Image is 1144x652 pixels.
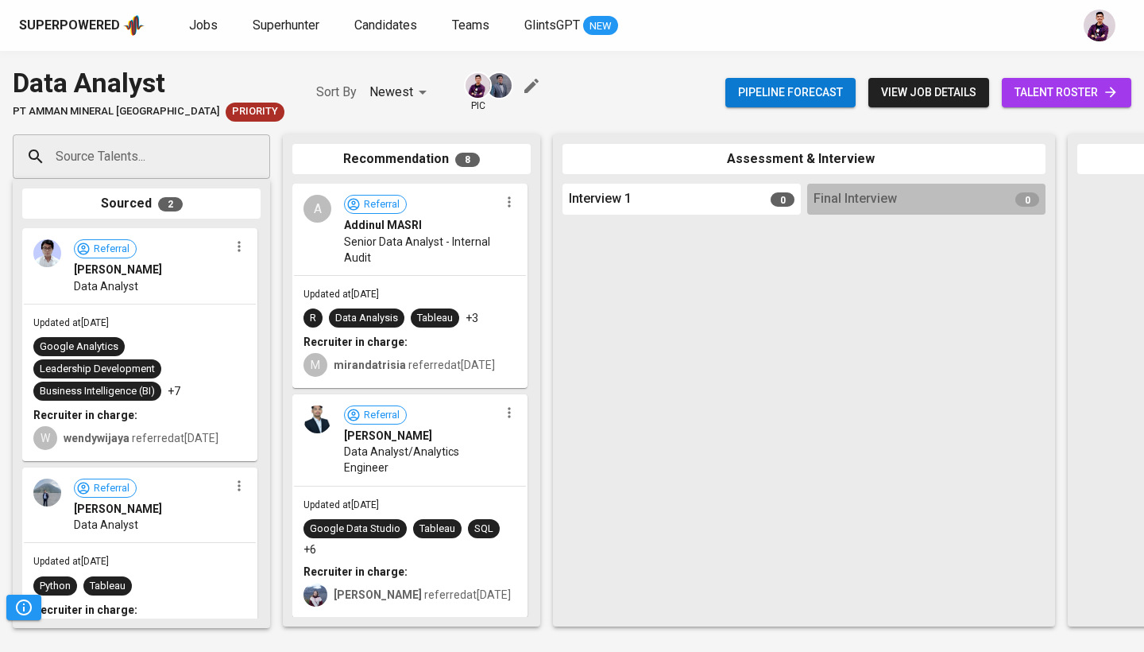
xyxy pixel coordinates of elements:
[292,144,531,175] div: Recommendation
[168,383,180,399] p: +7
[74,278,138,294] span: Data Analyst
[344,444,499,475] span: Data Analyst/Analytics Engineer
[158,197,183,212] span: 2
[90,579,126,594] div: Tableau
[524,16,618,36] a: GlintsGPT NEW
[303,499,379,510] span: Updated at [DATE]
[87,242,136,257] span: Referral
[1015,83,1119,103] span: talent roster
[292,184,528,388] div: AReferralAddinul MASRISenior Data Analyst - Internal AuditUpdated at[DATE]RData AnalysisTableau+3...
[303,353,327,377] div: M
[310,522,400,537] div: Google Data Studio
[74,262,162,277] span: [PERSON_NAME]
[33,239,61,267] img: 2f27296af03df09ae975c2175bd88d40.png
[226,104,284,119] span: Priority
[6,595,41,620] button: Pipeline Triggers
[123,14,145,37] img: app logo
[74,501,162,517] span: [PERSON_NAME]
[33,603,137,616] b: Recruiter in charge:
[13,64,284,103] div: Data Analyst
[303,541,316,557] p: +6
[868,78,989,107] button: view job details
[303,583,327,607] img: christine.raharja@glints.com
[419,522,455,537] div: Tableau
[464,72,492,113] div: pic
[292,394,528,618] div: Referral[PERSON_NAME]Data Analyst/Analytics EngineerUpdated at[DATE]Google Data StudioTableauSQL+...
[344,234,499,266] span: Senior Data Analyst - Internal Audit
[771,192,794,207] span: 0
[19,17,120,35] div: Superpowered
[487,73,512,98] img: jhon@glints.com
[452,17,489,33] span: Teams
[189,16,221,36] a: Jobs
[455,153,480,167] span: 8
[334,359,495,371] span: referred at [DATE]
[261,155,265,158] button: Open
[40,384,155,399] div: Business Intelligence (BI)
[334,588,422,601] b: [PERSON_NAME]
[369,78,432,107] div: Newest
[303,565,408,578] b: Recruiter in charge:
[814,190,897,208] span: Final Interview
[335,311,398,326] div: Data Analysis
[357,408,406,423] span: Referral
[738,83,843,103] span: Pipeline forecast
[725,78,856,107] button: Pipeline forecast
[22,188,261,219] div: Sourced
[33,409,137,421] b: Recruiter in charge:
[40,340,118,355] div: Google Analytics
[1015,192,1039,207] span: 0
[303,195,331,223] div: A
[474,522,493,537] div: SQL
[1002,78,1131,107] a: talent roster
[310,311,316,326] div: R
[40,579,71,594] div: Python
[303,289,379,300] span: Updated at [DATE]
[354,16,420,36] a: Candidates
[64,432,218,444] span: referred at [DATE]
[33,556,109,567] span: Updated at [DATE]
[87,481,136,496] span: Referral
[13,104,219,119] span: PT Amman Mineral [GEOGRAPHIC_DATA]
[357,197,406,212] span: Referral
[74,517,138,533] span: Data Analyst
[334,359,406,371] b: mirandatrisia
[369,83,413,102] p: Newest
[354,17,417,33] span: Candidates
[303,406,331,433] img: f70a189b42533afeba73a1e8ce151db8.jpg
[316,83,357,102] p: Sort By
[344,428,432,444] span: [PERSON_NAME]
[253,16,323,36] a: Superhunter
[226,103,284,122] div: New Job received from Demand Team
[19,14,145,37] a: Superpoweredapp logo
[33,479,61,506] img: 5b1aae0165ac76ca1e2f2ce8e43b2462.jpg
[466,310,478,326] p: +3
[303,336,408,348] b: Recruiter in charge:
[344,217,422,233] span: Addinul MASRI
[253,17,319,33] span: Superhunter
[524,17,580,33] span: GlintsGPT
[881,83,976,103] span: view job details
[583,18,618,34] span: NEW
[466,73,490,98] img: erwin@glints.com
[452,16,493,36] a: Teams
[40,362,155,377] div: Leadership Development
[64,432,129,444] b: wendywijaya
[417,311,453,326] div: Tableau
[22,228,257,461] div: Referral[PERSON_NAME]Data AnalystUpdated at[DATE]Google AnalyticsLeadership DevelopmentBusiness I...
[189,17,218,33] span: Jobs
[334,588,511,601] span: referred at [DATE]
[562,144,1045,175] div: Assessment & Interview
[1084,10,1115,41] img: erwin@glints.com
[33,426,57,450] div: W
[569,190,632,208] span: Interview 1
[33,317,109,328] span: Updated at [DATE]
